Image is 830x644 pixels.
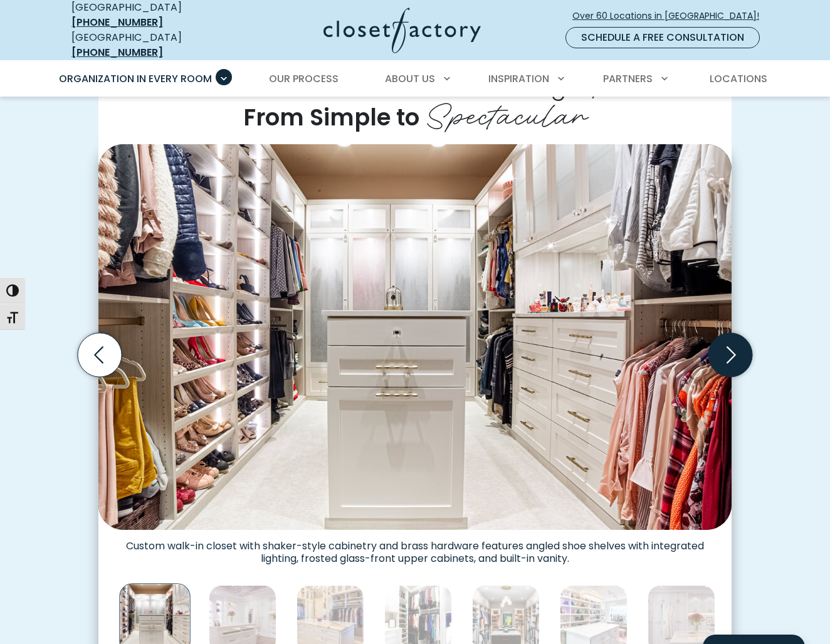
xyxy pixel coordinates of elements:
[243,101,419,134] span: From Simple to
[71,15,163,29] a: [PHONE_NUMBER]
[572,9,769,23] span: Over 60 Locations in [GEOGRAPHIC_DATA]!
[59,71,212,86] span: Organization in Every Room
[71,45,163,60] a: [PHONE_NUMBER]
[269,71,339,86] span: Our Process
[565,27,760,48] a: Schedule a Free Consultation
[603,71,653,86] span: Partners
[572,5,770,27] a: Over 60 Locations in [GEOGRAPHIC_DATA]!
[50,61,780,97] nav: Primary Menu
[98,530,732,565] figcaption: Custom walk-in closet with shaker-style cabinetry and brass hardware features angled shoe shelves...
[710,71,767,86] span: Locations
[98,144,732,530] img: Custom walk-in closet with white built-in shelving, hanging rods, and LED rod lighting, featuring...
[703,328,757,382] button: Next slide
[73,328,127,382] button: Previous slide
[426,88,587,136] span: Spectacular
[323,8,481,53] img: Closet Factory Logo
[385,71,435,86] span: About Us
[488,71,549,86] span: Inspiration
[71,30,225,60] div: [GEOGRAPHIC_DATA]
